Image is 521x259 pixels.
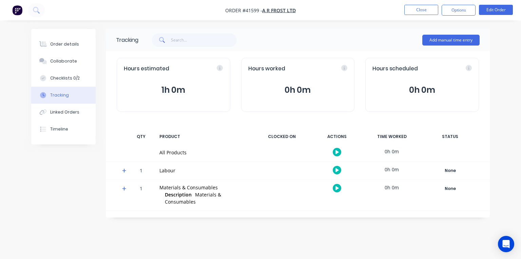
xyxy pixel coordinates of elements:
button: Timeline [31,121,96,138]
div: CLOCKED ON [256,129,307,144]
button: None [425,166,475,175]
span: Order #41599 - [225,7,262,14]
span: Hours worked [248,65,285,73]
div: ACTIONS [311,129,362,144]
div: Open Intercom Messenger [498,236,514,252]
div: Materials & Consumables [159,184,248,191]
button: Tracking [31,87,96,104]
div: Linked Orders [50,109,79,115]
button: Linked Orders [31,104,96,121]
button: Close [404,5,438,15]
button: Edit Order [479,5,513,15]
button: Order details [31,36,96,53]
button: Checklists 0/2 [31,70,96,87]
a: A R Frost LTD [262,7,296,14]
button: None [425,184,475,193]
div: Order details [50,41,79,47]
div: 1 [131,163,151,179]
span: Materials & Consumables [165,191,221,205]
div: Checklists 0/2 [50,75,80,81]
div: 1 [131,181,151,210]
div: All Products [159,149,248,156]
div: Collaborate [50,58,77,64]
button: 0h 0m [248,84,348,97]
div: PRODUCT [155,129,252,144]
span: Hours estimated [124,65,169,73]
img: Factory [12,5,22,15]
div: 0h 0m [366,144,417,159]
div: Labour [159,167,248,174]
button: Options [442,5,476,16]
div: TIME WORKED [366,129,417,144]
span: Hours scheduled [372,65,418,73]
input: Search... [171,33,237,47]
div: Tracking [116,36,138,44]
div: Timeline [50,126,68,132]
button: Collaborate [31,53,96,70]
div: 0h 0m [366,162,417,177]
button: Add manual time entry [422,35,480,46]
button: 1h 0m [124,84,223,97]
div: QTY [131,129,151,144]
div: STATUS [421,129,479,144]
div: Tracking [50,92,69,98]
button: 0h 0m [372,84,472,97]
div: 0h 0m [366,180,417,195]
span: Description [165,191,192,198]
